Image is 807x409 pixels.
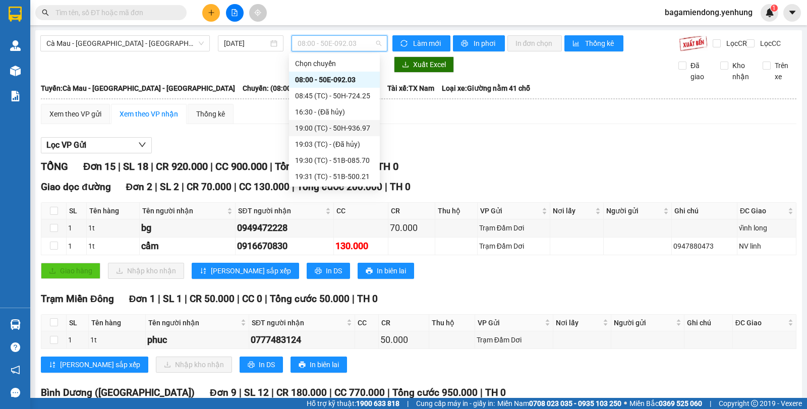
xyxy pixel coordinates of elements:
span: | [352,293,355,305]
span: | [155,181,157,193]
span: Thống kê [585,38,615,49]
div: 0947880473 [673,241,735,252]
div: 1t [90,334,144,345]
span: | [265,293,267,305]
button: downloadXuất Excel [394,56,454,73]
div: 19:03 (TC) - (Đã hủy) [295,139,374,150]
div: 130.000 [335,239,386,253]
span: sort-ascending [200,267,207,275]
th: CC [334,203,388,219]
span: | [292,181,295,193]
span: Miền Bắc [629,398,702,409]
button: downloadNhập kho nhận [156,357,232,373]
th: CR [388,203,435,219]
span: TỔNG [41,160,68,172]
span: | [118,160,121,172]
div: vĩnh long [739,222,794,233]
th: Thu hộ [435,203,478,219]
span: Đơn 1 [129,293,156,305]
span: Cà Mau - Sài Gòn - Đồng Nai [46,36,204,51]
span: SL 1 [163,293,182,305]
span: SĐT người nhận [238,205,323,216]
span: question-circle [11,342,20,352]
span: CC 130.000 [239,181,290,193]
td: phuc [146,331,249,349]
strong: 0369 525 060 [659,399,702,407]
th: Ghi chú [672,203,737,219]
span: bar-chart [572,40,581,48]
div: NV linh [739,241,794,252]
th: CC [355,315,379,331]
span: Xuất Excel [413,59,446,70]
span: printer [299,361,306,369]
span: Tổng cước 50.000 [270,293,350,305]
td: 0777483124 [249,331,355,349]
span: Tổng cước 1.820.000 [275,160,370,172]
img: logo-vxr [9,7,22,22]
span: Tên người nhận [142,205,225,216]
td: cẩm [140,238,236,255]
th: CR [379,315,429,331]
span: down [138,141,146,149]
div: Trạm Đầm Dơi [477,334,551,345]
div: 70.000 [390,221,433,235]
span: Bình Dương ([GEOGRAPHIC_DATA]) [41,387,195,398]
div: 19:00 (TC) - 50H-936.97 [295,123,374,134]
input: 11/10/2025 [224,38,269,49]
span: download [402,61,409,69]
span: [PERSON_NAME] sắp xếp [60,359,140,370]
span: | [182,181,184,193]
span: | [710,398,711,409]
img: warehouse-icon [10,66,21,76]
span: Người gửi [606,205,661,216]
span: [PERSON_NAME] sắp xếp [211,265,291,276]
button: In đơn chọn [507,35,562,51]
th: Thu hộ [429,315,475,331]
div: 1 [68,334,87,345]
span: TH 0 [377,160,398,172]
div: 1 [68,222,85,233]
span: notification [11,365,20,375]
button: aim [249,4,267,22]
button: sort-ascending[PERSON_NAME] sắp xếp [41,357,148,373]
span: Lọc CR [722,38,748,49]
span: Nơi lấy [553,205,593,216]
span: sync [400,40,409,48]
span: ĐC Giao [735,317,786,328]
span: CC 900.000 [215,160,267,172]
input: Tìm tên, số ĐT hoặc mã đơn [55,7,175,18]
th: Tên hàng [89,315,146,331]
td: Trạm Đầm Dơi [475,331,553,349]
span: CR 920.000 [156,160,208,172]
span: | [237,293,240,305]
td: Trạm Đầm Dơi [478,219,550,237]
span: TH 0 [357,293,378,305]
button: printerIn biên lai [358,263,414,279]
div: Chọn chuyến [289,55,380,72]
span: search [42,9,49,16]
span: | [387,387,390,398]
span: Đơn 9 [210,387,237,398]
img: warehouse-icon [10,40,21,51]
td: 0949472228 [236,219,334,237]
span: printer [315,267,322,275]
span: Giao dọc đường [41,181,111,193]
div: 1t [88,241,138,252]
span: printer [366,267,373,275]
button: caret-down [783,4,801,22]
span: Tên người nhận [148,317,239,328]
span: | [407,398,409,409]
span: caret-down [788,8,797,17]
th: SL [67,315,89,331]
span: CR 180.000 [276,387,327,398]
span: Làm mới [413,38,442,49]
td: bg [140,219,236,237]
span: Lọc CC [756,38,782,49]
div: 1 [68,241,85,252]
div: Trạm Đầm Dơi [479,241,548,252]
span: SL 2 [160,181,179,193]
span: Tài xế: TX Nam [387,83,434,94]
img: solution-icon [10,91,21,101]
span: Tổng cước 950.000 [392,387,478,398]
span: Trạm Miền Đông [41,293,114,305]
